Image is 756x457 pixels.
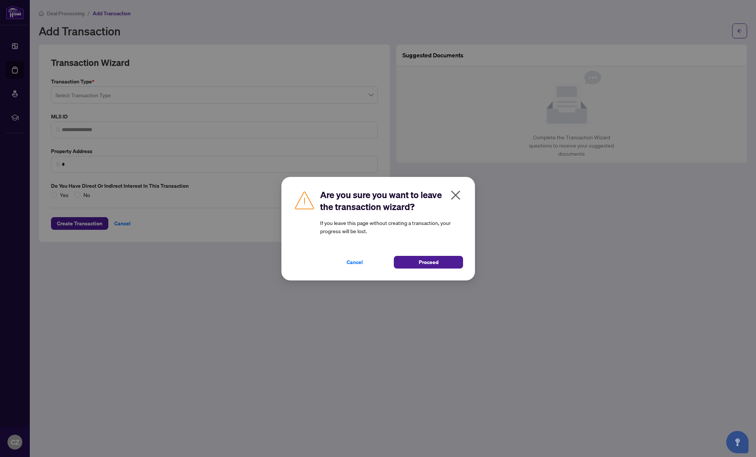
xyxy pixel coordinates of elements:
[320,219,463,235] article: If you leave this page without creating a transaction, your progress will be lost.
[726,431,749,453] button: Open asap
[450,189,462,201] span: close
[347,256,363,268] span: Cancel
[418,256,438,268] span: Proceed
[394,256,463,269] button: Proceed
[320,256,389,269] button: Cancel
[320,189,463,213] h2: Are you sure you want to leave the transaction wizard?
